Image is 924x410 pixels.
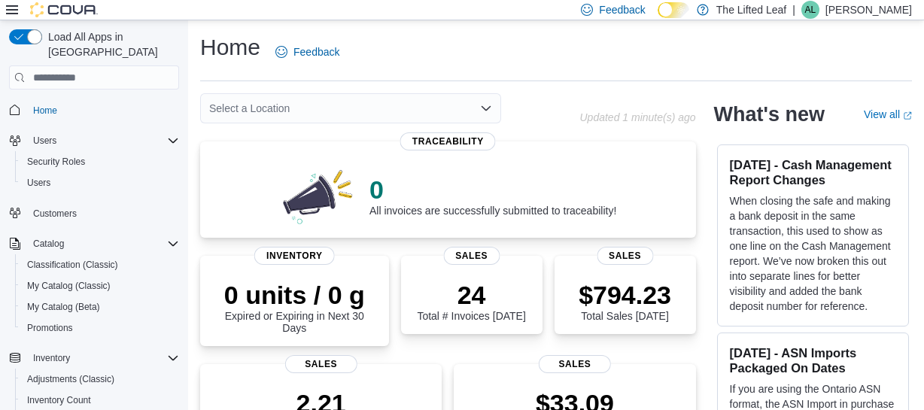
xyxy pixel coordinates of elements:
a: My Catalog (Beta) [21,298,106,316]
h1: Home [200,32,260,62]
span: Inventory Count [21,391,179,409]
span: Classification (Classic) [21,256,179,274]
p: 0 [369,175,616,205]
button: Users [27,132,62,150]
input: Dark Mode [658,2,689,18]
a: Classification (Classic) [21,256,124,274]
a: Adjustments (Classic) [21,370,120,388]
span: Home [33,105,57,117]
span: Promotions [21,319,179,337]
a: Security Roles [21,153,91,171]
span: Sales [443,247,500,265]
span: My Catalog (Beta) [27,301,100,313]
span: Feedback [293,44,339,59]
p: When closing the safe and making a bank deposit in the same transaction, this used to show as one... [730,193,896,314]
p: The Lifted Leaf [716,1,786,19]
p: 24 [417,280,525,310]
button: Open list of options [480,102,492,114]
span: AL [805,1,816,19]
div: Total Sales [DATE] [579,280,671,322]
span: My Catalog (Beta) [21,298,179,316]
h3: [DATE] - ASN Imports Packaged On Dates [730,345,896,375]
div: Expired or Expiring in Next 30 Days [212,280,377,334]
a: Promotions [21,319,79,337]
button: Security Roles [15,151,185,172]
button: Users [15,172,185,193]
span: Inventory [33,352,70,364]
span: Security Roles [21,153,179,171]
span: Customers [33,208,77,220]
span: Sales [539,355,611,373]
span: Classification (Classic) [27,259,118,271]
button: Classification (Classic) [15,254,185,275]
a: My Catalog (Classic) [21,277,117,295]
p: [PERSON_NAME] [825,1,912,19]
span: Catalog [33,238,64,250]
span: Sales [284,355,357,373]
span: Users [27,177,50,189]
span: Adjustments (Classic) [21,370,179,388]
div: All invoices are successfully submitted to traceability! [369,175,616,217]
p: 0 units / 0 g [212,280,377,310]
button: My Catalog (Beta) [15,296,185,317]
span: Load All Apps in [GEOGRAPHIC_DATA] [42,29,179,59]
span: Inventory Count [27,394,91,406]
span: Users [21,174,179,192]
button: Catalog [27,235,70,253]
p: Updated 1 minute(s) ago [579,111,695,123]
img: Cova [30,2,98,17]
span: Traceability [400,132,496,150]
span: My Catalog (Classic) [21,277,179,295]
a: Home [27,102,63,120]
a: Inventory Count [21,391,97,409]
svg: External link [903,111,912,120]
img: 0 [279,166,357,226]
div: Total # Invoices [DATE] [417,280,525,322]
span: Promotions [27,322,73,334]
p: | [792,1,795,19]
div: Anna Lutz [801,1,819,19]
a: View allExternal link [864,108,912,120]
span: Users [33,135,56,147]
p: $794.23 [579,280,671,310]
span: Sales [597,247,653,265]
a: Customers [27,205,83,223]
button: Inventory [3,348,185,369]
span: Users [27,132,179,150]
h3: [DATE] - Cash Management Report Changes [730,157,896,187]
button: Inventory [27,349,76,367]
a: Feedback [269,37,345,67]
button: Promotions [15,317,185,339]
button: Catalog [3,233,185,254]
button: Adjustments (Classic) [15,369,185,390]
button: Users [3,130,185,151]
span: Security Roles [27,156,85,168]
button: Home [3,99,185,120]
span: Catalog [27,235,179,253]
span: Home [27,100,179,119]
span: Adjustments (Classic) [27,373,114,385]
span: Inventory [27,349,179,367]
span: Inventory [254,247,335,265]
span: My Catalog (Classic) [27,280,111,292]
span: Customers [27,204,179,223]
a: Users [21,174,56,192]
h2: What's new [714,102,825,126]
button: Customers [3,202,185,224]
button: My Catalog (Classic) [15,275,185,296]
span: Feedback [599,2,645,17]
